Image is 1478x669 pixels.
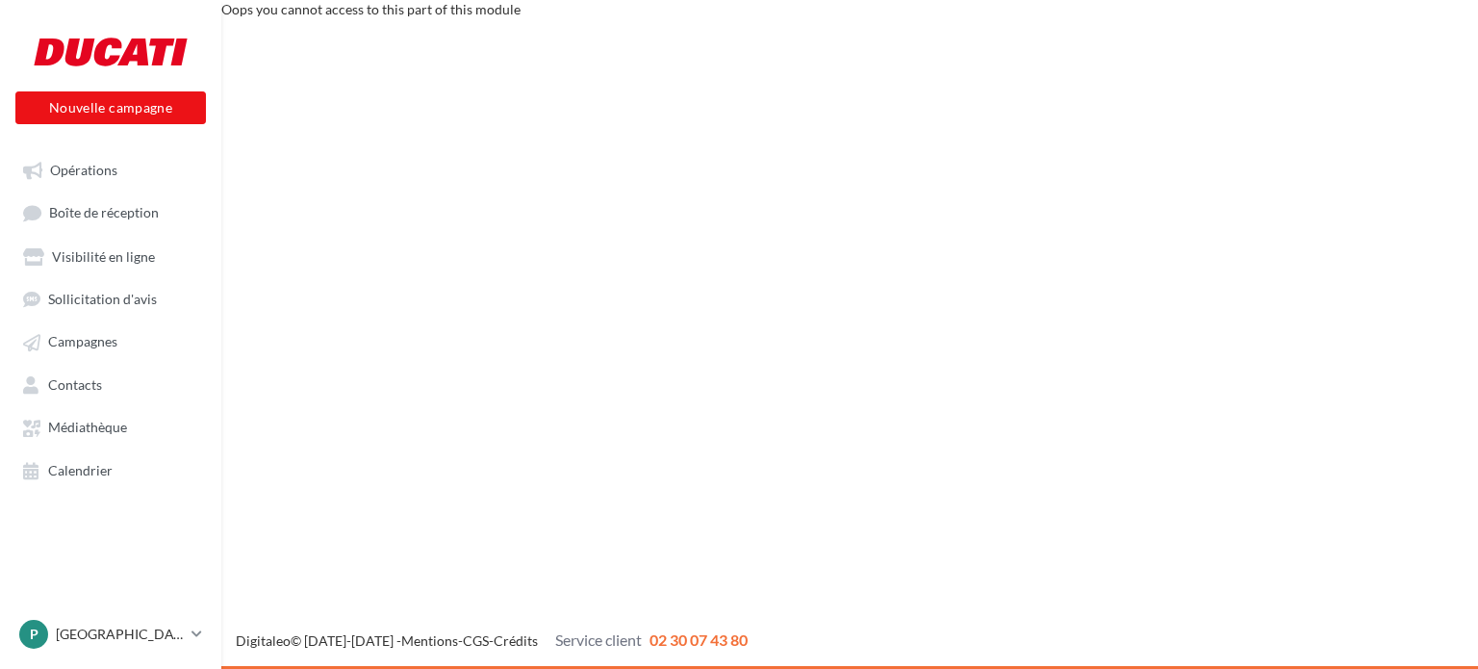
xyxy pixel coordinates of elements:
a: Opérations [12,152,210,187]
p: [GEOGRAPHIC_DATA] [56,625,184,644]
span: Contacts [48,376,102,393]
a: Sollicitation d'avis [12,281,210,316]
span: Sollicitation d'avis [48,291,157,307]
span: Campagnes [48,334,117,350]
span: Visibilité en ligne [52,248,155,265]
span: Oops you cannot access to this part of this module [221,1,521,17]
span: 02 30 07 43 80 [650,630,748,649]
a: Contacts [12,367,210,401]
span: Opérations [50,162,117,178]
span: P [30,625,38,644]
a: CGS [463,632,489,649]
button: Nouvelle campagne [15,91,206,124]
a: Visibilité en ligne [12,239,210,273]
a: Crédits [494,632,538,649]
a: Digitaleo [236,632,291,649]
a: P [GEOGRAPHIC_DATA] [15,616,206,653]
span: Service client [555,630,642,649]
a: Mentions [401,632,458,649]
a: Médiathèque [12,409,210,444]
span: © [DATE]-[DATE] - - - [236,632,748,649]
span: Médiathèque [48,420,127,436]
a: Calendrier [12,452,210,487]
span: Calendrier [48,462,113,478]
a: Boîte de réception [12,194,210,230]
span: Boîte de réception [49,205,159,221]
a: Campagnes [12,323,210,358]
